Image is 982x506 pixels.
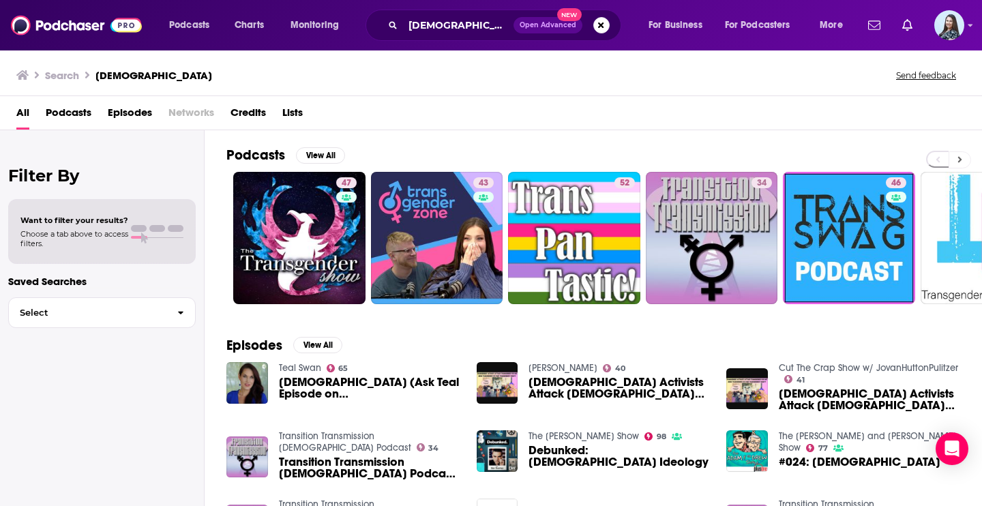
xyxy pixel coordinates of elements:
a: 52 [614,177,635,188]
img: Podchaser - Follow, Share and Rate Podcasts [11,12,142,38]
a: Lists [282,102,303,130]
a: Transition Transmission Transgender Podcast Ep 032 - Transgender Veteran Interview [279,456,460,479]
a: 43 [371,172,503,304]
span: Charts [235,16,264,35]
img: Debunked: Transgender Ideology [477,430,518,472]
a: 41 [784,375,805,383]
h3: Search [45,69,79,82]
a: Charts [226,14,272,36]
span: Want to filter your results? [20,215,128,225]
a: Transition Transmission Transgender Podcast [279,430,411,453]
a: The Adam and Dr. Drew Show [779,430,957,453]
a: 98 [644,432,666,441]
h2: Filter By [8,166,196,185]
a: The Ben Shapiro Show [529,430,639,442]
span: [DEMOGRAPHIC_DATA] (Ask Teal Episode on [DEMOGRAPHIC_DATA] and Transsexuality) [279,376,460,400]
a: 43 [473,177,494,188]
span: 43 [479,177,488,190]
a: 46 [783,172,915,304]
a: Jovan Hutton Pulitzer [529,362,597,374]
span: For Podcasters [725,16,790,35]
input: Search podcasts, credits, & more... [403,14,514,36]
a: Credits [230,102,266,130]
span: Debunked: [DEMOGRAPHIC_DATA] Ideology [529,445,710,468]
a: 52 [508,172,640,304]
h2: Podcasts [226,147,285,164]
span: 52 [620,177,629,190]
p: Saved Searches [8,275,196,288]
img: Transgender (Ask Teal Episode on Transgender and Transsexuality) [226,362,268,404]
span: 41 [797,377,805,383]
a: Show notifications dropdown [897,14,918,37]
a: Transgender (Ask Teal Episode on Transgender and Transsexuality) [279,376,460,400]
img: Transgender Activists Attack Transgender For Not Being Transgender [477,362,518,404]
a: 65 [327,364,348,372]
a: Podcasts [46,102,91,130]
img: #024: Transgender [726,430,768,472]
a: 47 [233,172,366,304]
button: open menu [639,14,719,36]
span: 46 [891,177,901,190]
h3: [DEMOGRAPHIC_DATA] [95,69,212,82]
span: For Business [649,16,702,35]
span: 40 [615,366,625,372]
a: All [16,102,29,130]
a: #024: Transgender [779,456,940,468]
button: Select [8,297,196,328]
span: 65 [338,366,348,372]
a: 46 [886,177,906,188]
a: Transgender Activists Attack Transgender For Not Being Transgender [529,376,710,400]
span: 77 [818,445,828,451]
button: open menu [716,14,810,36]
a: PodcastsView All [226,147,345,164]
span: #024: [DEMOGRAPHIC_DATA] [779,456,940,468]
span: Networks [168,102,214,130]
a: Teal Swan [279,362,321,374]
h2: Episodes [226,337,282,354]
a: 34 [646,172,778,304]
span: [DEMOGRAPHIC_DATA] Activists Attack [DEMOGRAPHIC_DATA] For Not Being [DEMOGRAPHIC_DATA] [779,388,960,411]
img: Transgender Activists Attack Transgender For Not Being Transgender [726,368,768,410]
div: Search podcasts, credits, & more... [378,10,634,41]
span: Transition Transmission [DEMOGRAPHIC_DATA] Podcast Ep 032 - [DEMOGRAPHIC_DATA] Veteran Interview [279,456,460,479]
a: Cut The Crap Show w/ JovanHuttonPulitzer [779,362,958,374]
a: 40 [603,364,625,372]
a: Show notifications dropdown [863,14,886,37]
button: Send feedback [892,70,960,81]
span: [DEMOGRAPHIC_DATA] Activists Attack [DEMOGRAPHIC_DATA] For Not Being [DEMOGRAPHIC_DATA] [529,376,710,400]
button: open menu [281,14,357,36]
span: Logged in as brookefortierpr [934,10,964,40]
a: Transgender Activists Attack Transgender For Not Being Transgender [779,388,960,411]
span: 47 [342,177,351,190]
a: Debunked: Transgender Ideology [529,445,710,468]
span: 98 [657,434,666,440]
span: 34 [757,177,767,190]
a: 47 [336,177,357,188]
img: Transition Transmission Transgender Podcast Ep 032 - Transgender Veteran Interview [226,436,268,478]
button: Open AdvancedNew [514,17,582,33]
span: More [820,16,843,35]
span: Open Advanced [520,22,576,29]
span: Monitoring [291,16,339,35]
button: open menu [810,14,860,36]
div: Open Intercom Messenger [936,432,968,465]
a: EpisodesView All [226,337,342,354]
button: View All [293,337,342,353]
span: Podcasts [169,16,209,35]
span: Choose a tab above to access filters. [20,229,128,248]
a: Episodes [108,102,152,130]
button: open menu [160,14,227,36]
span: New [557,8,582,21]
img: User Profile [934,10,964,40]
